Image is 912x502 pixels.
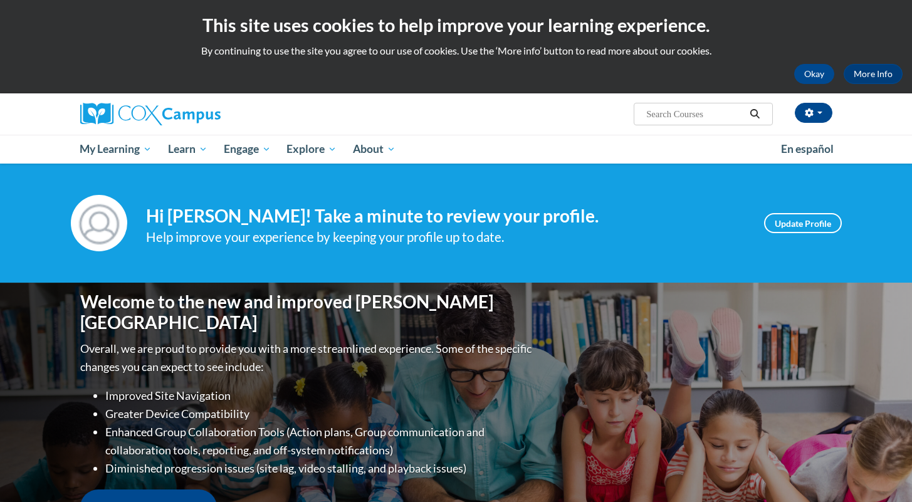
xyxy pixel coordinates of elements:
h4: Hi [PERSON_NAME]! Take a minute to review your profile. [146,206,745,227]
a: More Info [844,64,903,84]
span: About [353,142,396,157]
a: Cox Campus [80,103,318,125]
p: Overall, we are proud to provide you with a more streamlined experience. Some of the specific cha... [80,340,535,376]
button: Account Settings [795,103,832,123]
span: My Learning [80,142,152,157]
a: Learn [160,135,216,164]
a: Update Profile [764,213,842,233]
a: Explore [278,135,345,164]
span: Learn [168,142,207,157]
img: Profile Image [71,195,127,251]
a: En español [773,136,842,162]
li: Improved Site Navigation [105,387,535,405]
p: By continuing to use the site you agree to our use of cookies. Use the ‘More info’ button to read... [9,44,903,58]
div: Help improve your experience by keeping your profile up to date. [146,227,745,248]
img: Cox Campus [80,103,221,125]
li: Enhanced Group Collaboration Tools (Action plans, Group communication and collaboration tools, re... [105,423,535,459]
a: My Learning [72,135,160,164]
li: Greater Device Compatibility [105,405,535,423]
button: Search [745,107,764,122]
span: En español [781,142,834,155]
button: Okay [794,64,834,84]
input: Search Courses [645,107,745,122]
h2: This site uses cookies to help improve your learning experience. [9,13,903,38]
h1: Welcome to the new and improved [PERSON_NAME][GEOGRAPHIC_DATA] [80,291,535,333]
div: Main menu [61,135,851,164]
span: Explore [286,142,337,157]
iframe: Button to launch messaging window [862,452,902,492]
a: About [345,135,404,164]
span: Engage [224,142,271,157]
li: Diminished progression issues (site lag, video stalling, and playback issues) [105,459,535,478]
a: Engage [216,135,279,164]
